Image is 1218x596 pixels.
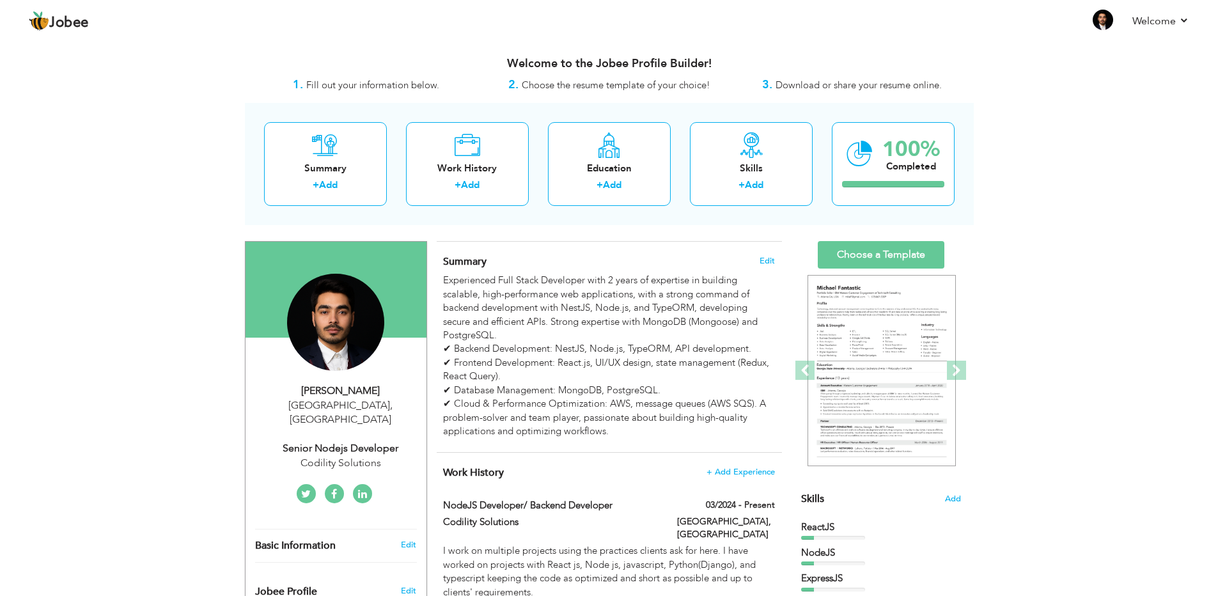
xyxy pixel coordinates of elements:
[707,467,775,476] span: + Add Experience
[760,256,775,265] span: Edit
[255,441,426,456] div: Senior Nodejs Developer
[1132,13,1189,29] a: Welcome
[29,11,89,31] a: Jobee
[255,384,426,398] div: [PERSON_NAME]
[255,540,336,552] span: Basic Information
[313,178,319,192] label: +
[245,58,974,70] h3: Welcome to the Jobee Profile Builder!
[29,11,49,31] img: jobee.io
[455,178,461,192] label: +
[597,178,603,192] label: +
[443,255,487,269] span: Summary
[738,178,745,192] label: +
[255,398,426,428] div: [GEOGRAPHIC_DATA] [GEOGRAPHIC_DATA]
[443,255,774,268] h4: Adding a summary is a quick and easy way to highlight your experience and interests.
[801,492,824,506] span: Skills
[945,493,961,505] span: Add
[508,77,519,93] strong: 2.
[416,162,519,175] div: Work History
[461,178,480,191] a: Add
[706,499,775,512] label: 03/2024 - Present
[558,162,660,175] div: Education
[255,456,426,471] div: Codility Solutions
[818,241,944,269] a: Choose a Template
[443,466,504,480] span: Work History
[700,162,802,175] div: Skills
[287,274,384,371] img: Haseeb Tahir
[443,274,774,438] div: Experienced Full Stack Developer with 2 years of expertise in building scalable, high-performance...
[401,539,416,551] a: Edit
[49,16,89,30] span: Jobee
[293,77,303,93] strong: 1.
[1093,10,1113,30] img: Profile Img
[882,139,940,160] div: 100%
[443,499,658,512] label: NodeJS Developer/ Backend Developer
[801,521,961,534] div: ReactJS
[274,162,377,175] div: Summary
[762,77,772,93] strong: 3.
[522,79,710,91] span: Choose the resume template of your choice!
[882,160,940,173] div: Completed
[390,398,393,412] span: ,
[801,572,961,585] div: ExpressJS
[306,79,439,91] span: Fill out your information below.
[745,178,763,191] a: Add
[776,79,942,91] span: Download or share your resume online.
[677,515,775,541] label: [GEOGRAPHIC_DATA], [GEOGRAPHIC_DATA]
[801,546,961,560] div: NodeJS
[443,515,658,529] label: Codility Solutions
[443,466,774,479] h4: This helps to show the companies you have worked for.
[603,178,621,191] a: Add
[319,178,338,191] a: Add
